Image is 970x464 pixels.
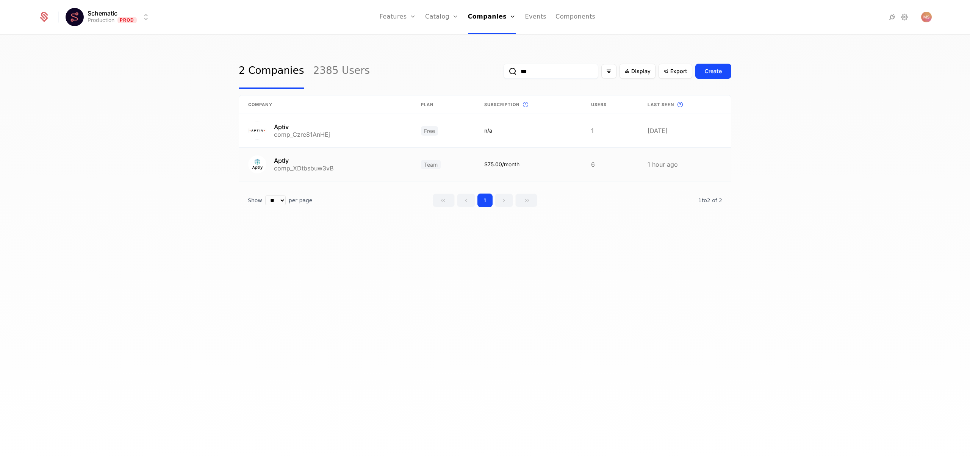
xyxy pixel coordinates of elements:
span: Show [248,197,262,204]
th: Company [239,95,412,114]
span: Prod [117,17,137,23]
th: Plan [412,95,475,114]
img: Mark Simkiv [921,12,932,22]
div: Create [705,67,722,75]
button: Open user button [921,12,932,22]
div: Table pagination [239,194,731,207]
button: Go to next page [495,194,513,207]
div: Production [88,16,114,24]
button: Go to page 1 [477,194,493,207]
button: Export [659,64,692,79]
a: 2 Companies [239,53,304,89]
a: Integrations [888,12,897,22]
span: Display [631,67,651,75]
div: Page navigation [433,194,537,207]
span: 2 [698,197,722,203]
button: Select environment [68,9,150,25]
select: Select page size [265,195,286,205]
span: per page [289,197,313,204]
span: 1 to 2 of [698,197,719,203]
button: Create [695,64,731,79]
button: Go to last page [515,194,537,207]
th: Users [582,95,638,114]
img: Schematic [66,8,84,26]
a: Settings [900,12,909,22]
span: Export [670,67,687,75]
button: Go to previous page [457,194,475,207]
button: Go to first page [433,194,455,207]
span: Schematic [88,10,117,16]
button: Display [620,64,656,79]
button: Filter options [601,64,616,78]
span: Subscription [484,102,519,108]
a: 2385 Users [313,53,369,89]
span: Last seen [648,102,674,108]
